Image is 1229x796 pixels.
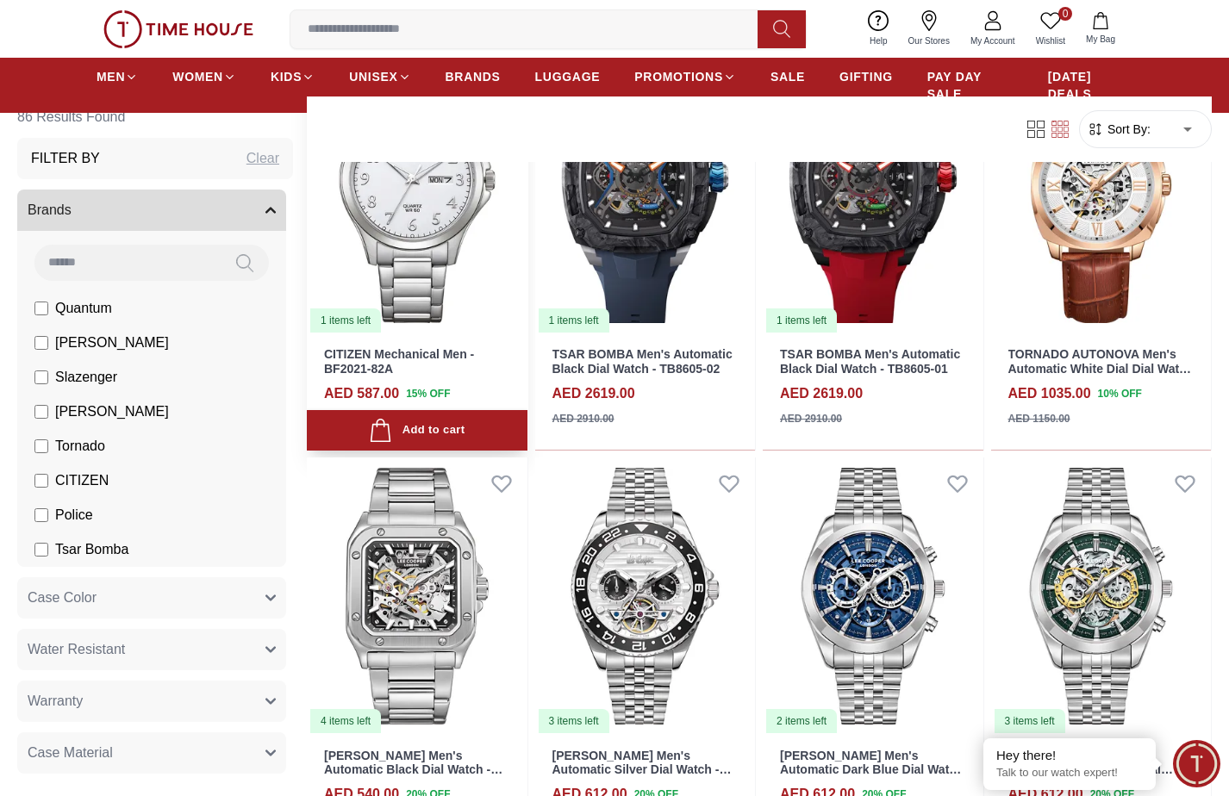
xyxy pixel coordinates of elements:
[964,34,1022,47] span: My Account
[55,367,117,388] span: Slazenger
[1008,383,1091,404] h4: AED 1035.00
[34,439,48,453] input: Tornado
[349,61,410,92] a: UNISEX
[1098,386,1142,401] span: 10 % OFF
[552,749,732,792] a: [PERSON_NAME] Men's Automatic Silver Dial Watch - LC08192.330
[901,34,957,47] span: Our Stores
[535,457,756,735] img: Lee Cooper Men's Automatic Silver Dial Watch - LC08192.330
[927,68,1014,103] span: PAY DAY SALE
[780,411,842,426] div: AED 2910.00
[103,10,253,48] img: ...
[1048,68,1132,103] span: [DATE] DEALS
[55,436,105,457] span: Tornado
[324,383,399,404] h4: AED 587.00
[1058,7,1072,21] span: 0
[55,298,112,319] span: Quantum
[97,61,138,92] a: MEN
[17,577,286,619] button: Case Color
[927,61,1014,109] a: PAY DAY SALE
[55,333,169,353] span: [PERSON_NAME]
[324,347,474,376] a: CITIZEN Mechanical Men - BF2021-82A
[246,148,279,169] div: Clear
[17,629,286,670] button: Water Resistant
[406,386,450,401] span: 15 % OFF
[780,347,960,376] a: TSAR BOMBA Men's Automatic Black Dial Watch - TB8605-01
[859,7,898,51] a: Help
[28,639,125,660] span: Water Resistant
[535,61,601,92] a: LUGGAGE
[307,457,527,735] img: Lee Cooper Men's Automatic Black Dial Watch - LC08198.350
[1029,34,1072,47] span: Wishlist
[898,7,960,51] a: Our Stores
[763,457,983,735] img: Lee Cooper Men's Automatic Dark Blue Dial Watch - LC08176.390
[55,505,93,525] span: Police
[307,410,527,451] button: Add to cart
[34,474,48,488] input: CITIZEN
[1079,33,1122,46] span: My Bag
[996,747,1143,764] div: Hey there!
[1026,7,1076,51] a: 0Wishlist
[28,588,97,608] span: Case Color
[763,56,983,333] img: TSAR BOMBA Men's Automatic Black Dial Watch - TB8605-01
[172,61,236,92] a: WOMEN
[28,691,83,712] span: Warranty
[1048,61,1132,109] a: [DATE] DEALS
[1008,411,1070,426] div: AED 1150.00
[369,419,465,442] div: Add to cart
[34,302,48,315] input: Quantum
[324,749,502,792] a: [PERSON_NAME] Men's Automatic Black Dial Watch - LC08198.350
[770,68,805,85] span: SALE
[996,766,1143,780] p: Talk to our watch expert!
[307,56,527,333] img: CITIZEN Mechanical Men - BF2021-82A
[991,56,1212,333] img: TORNADO AUTONOVA Men's Automatic White Dial Dial Watch - T7316-RLDW
[349,68,397,85] span: UNISEX
[446,61,501,92] a: BRANDS
[552,347,733,376] a: TSAR BOMBA Men's Automatic Black Dial Watch - TB8605-02
[34,336,48,350] input: [PERSON_NAME]
[770,61,805,92] a: SALE
[17,96,293,138] h6: 86 Results Found
[995,709,1065,733] div: 3 items left
[310,308,381,333] div: 1 items left
[17,732,286,774] button: Case Material
[634,61,736,92] a: PROMOTIONS
[17,190,286,231] button: Brands
[34,543,48,557] input: Tsar Bomba
[766,709,837,733] div: 2 items left
[1076,9,1126,49] button: My Bag
[28,200,72,221] span: Brands
[535,457,756,735] a: Lee Cooper Men's Automatic Silver Dial Watch - LC08192.3303 items left
[535,56,756,333] img: TSAR BOMBA Men's Automatic Black Dial Watch - TB8605-02
[1104,121,1151,138] span: Sort By:
[55,539,128,560] span: Tsar Bomba
[31,148,100,169] h3: Filter By
[539,308,609,333] div: 1 items left
[172,68,223,85] span: WOMEN
[307,457,527,735] a: Lee Cooper Men's Automatic Black Dial Watch - LC08198.3504 items left
[552,411,614,426] div: AED 2910.00
[17,681,286,722] button: Warranty
[839,68,893,85] span: GIFTING
[780,383,863,404] h4: AED 2619.00
[839,61,893,92] a: GIFTING
[55,470,109,491] span: CITIZEN
[863,34,895,47] span: Help
[763,457,983,735] a: Lee Cooper Men's Automatic Dark Blue Dial Watch - LC08176.3902 items left
[1008,347,1194,390] a: TORNADO AUTONOVA Men's Automatic White Dial Dial Watch - T7316-RLDW
[34,405,48,419] input: [PERSON_NAME]
[1087,121,1151,138] button: Sort By:
[539,709,609,733] div: 3 items left
[634,68,723,85] span: PROMOTIONS
[271,61,315,92] a: KIDS
[991,457,1212,735] a: Lee Cooper Men's Automatic Dark Green Dial Watch - LC08176.3703 items left
[535,68,601,85] span: LUGGAGE
[28,743,113,763] span: Case Material
[780,749,964,792] a: [PERSON_NAME] Men's Automatic Dark Blue Dial Watch - LC08176.390
[307,56,527,333] a: CITIZEN Mechanical Men - BF2021-82A1 items left
[34,370,48,384] input: Slazenger
[55,401,169,422] span: [PERSON_NAME]
[271,68,302,85] span: KIDS
[446,68,501,85] span: BRANDS
[991,457,1212,735] img: Lee Cooper Men's Automatic Dark Green Dial Watch - LC08176.370
[34,508,48,522] input: Police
